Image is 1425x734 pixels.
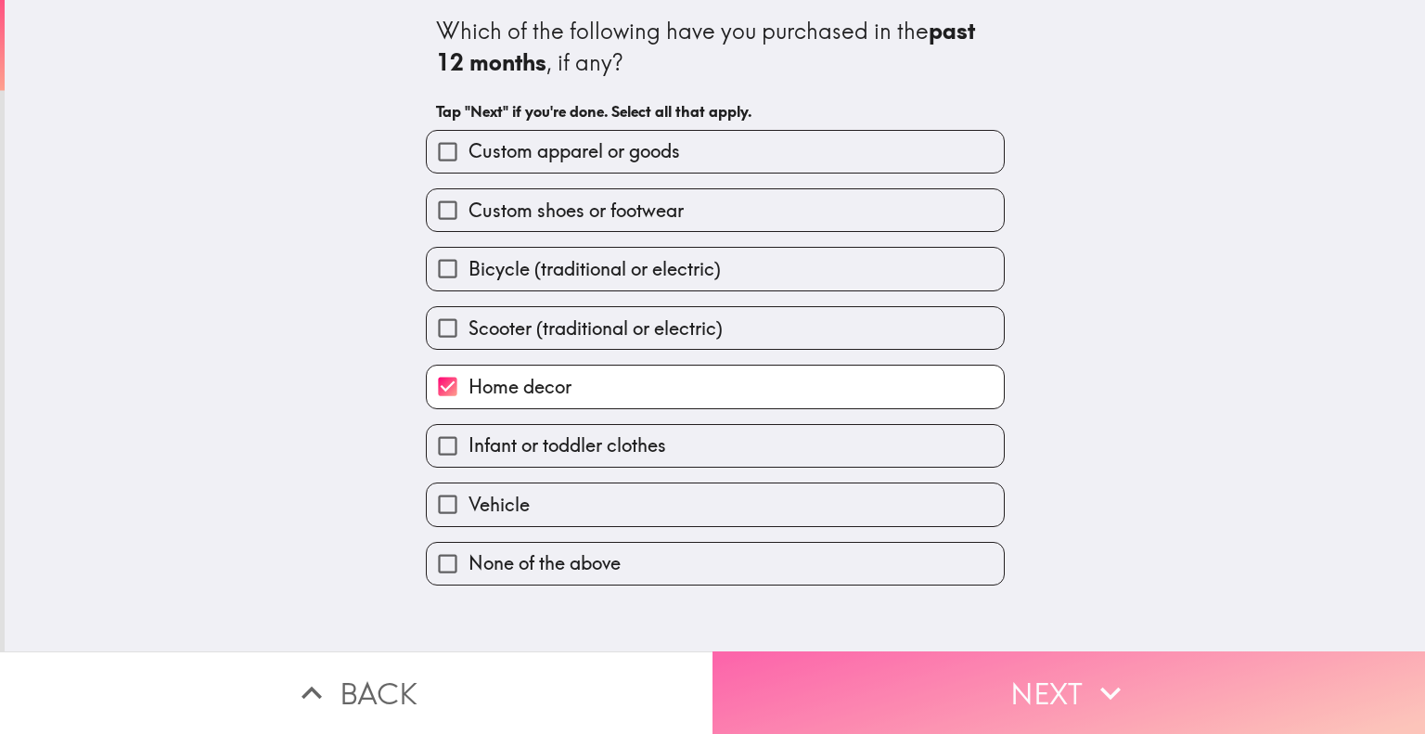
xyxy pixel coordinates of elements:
[469,374,571,400] span: Home decor
[427,425,1004,467] button: Infant or toddler clothes
[469,492,530,518] span: Vehicle
[427,366,1004,407] button: Home decor
[712,651,1425,734] button: Next
[427,543,1004,585] button: None of the above
[469,138,680,164] span: Custom apparel or goods
[427,307,1004,349] button: Scooter (traditional or electric)
[469,198,684,224] span: Custom shoes or footwear
[427,189,1004,231] button: Custom shoes or footwear
[469,256,721,282] span: Bicycle (traditional or electric)
[469,432,666,458] span: Infant or toddler clothes
[427,483,1004,525] button: Vehicle
[469,315,723,341] span: Scooter (traditional or electric)
[436,17,981,76] b: past 12 months
[436,101,995,122] h6: Tap "Next" if you're done. Select all that apply.
[469,550,621,576] span: None of the above
[436,16,995,78] div: Which of the following have you purchased in the , if any?
[427,131,1004,173] button: Custom apparel or goods
[427,248,1004,290] button: Bicycle (traditional or electric)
